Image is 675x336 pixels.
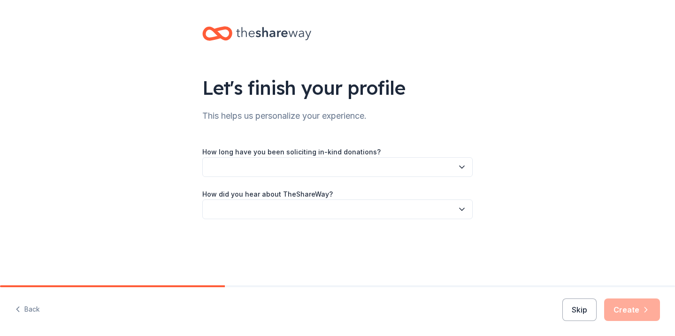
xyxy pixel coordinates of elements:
label: How did you hear about TheShareWay? [202,190,333,199]
div: This helps us personalize your experience. [202,108,473,123]
label: How long have you been soliciting in-kind donations? [202,147,381,157]
button: Back [15,300,40,320]
div: Let's finish your profile [202,75,473,101]
button: Skip [562,298,597,321]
